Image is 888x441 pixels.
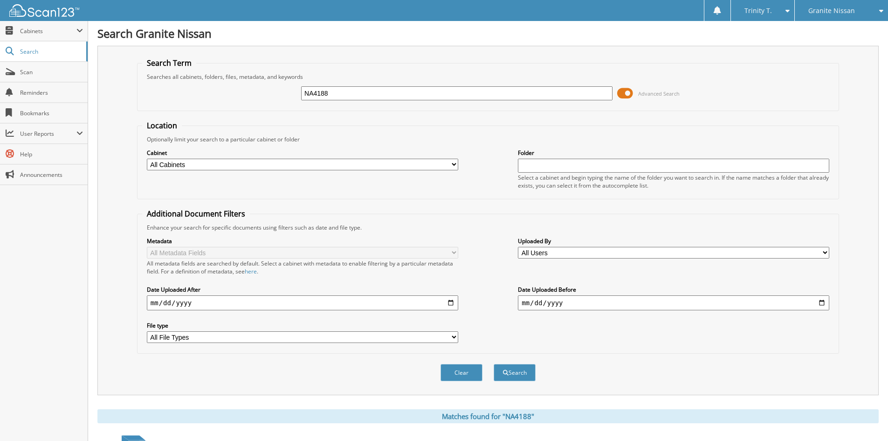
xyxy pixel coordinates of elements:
[147,322,458,329] label: File type
[518,295,829,310] input: end
[744,8,772,14] span: Trinity T.
[147,286,458,294] label: Date Uploaded After
[20,130,76,138] span: User Reports
[494,364,536,381] button: Search
[808,8,855,14] span: Granite Nissan
[20,109,83,117] span: Bookmarks
[518,149,829,157] label: Folder
[20,27,76,35] span: Cabinets
[638,90,680,97] span: Advanced Search
[20,48,82,56] span: Search
[142,209,250,219] legend: Additional Document Filters
[518,174,829,189] div: Select a cabinet and begin typing the name of the folder you want to search in. If the name match...
[142,73,834,81] div: Searches all cabinets, folders, files, metadata, and keywords
[20,68,83,76] span: Scan
[245,267,257,275] a: here
[142,224,834,231] div: Enhance your search for specific documents using filters such as date and file type.
[20,89,83,97] span: Reminders
[97,409,879,423] div: Matches found for "NA4188"
[147,237,458,245] label: Metadata
[518,286,829,294] label: Date Uploaded Before
[142,135,834,143] div: Optionally limit your search to a particular cabinet or folder
[20,171,83,179] span: Announcements
[142,58,196,68] legend: Search Term
[9,4,79,17] img: scan123-logo-white.svg
[147,259,458,275] div: All metadata fields are searched by default. Select a cabinet with metadata to enable filtering b...
[147,295,458,310] input: start
[518,237,829,245] label: Uploaded By
[147,149,458,157] label: Cabinet
[20,150,83,158] span: Help
[142,120,182,131] legend: Location
[441,364,482,381] button: Clear
[97,26,879,41] h1: Search Granite Nissan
